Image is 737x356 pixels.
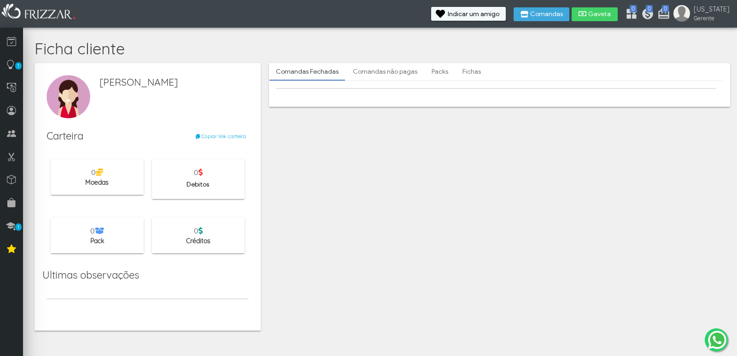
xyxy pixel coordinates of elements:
[99,75,249,90] span: [PERSON_NAME]
[180,178,216,192] button: Debitos
[694,14,730,23] span: Gerente
[194,168,203,177] span: 0
[694,5,730,14] span: [US_STATE]
[588,11,611,18] span: Gaveta
[625,7,634,23] a: 0
[448,11,499,18] span: Indicar um amigo
[641,7,650,23] a: 0
[346,64,424,80] a: Comandas não pagas
[90,226,104,235] span: 0
[201,133,246,140] span: Copiar link carteira
[572,7,618,21] button: Gaveta
[15,223,22,231] span: 1
[186,237,211,245] span: Créditos
[630,5,637,12] span: 0
[35,40,730,58] h4: Ficha cliente
[91,168,103,177] span: 0
[431,7,506,21] button: Indicar um amigo
[530,11,563,18] span: Comandas
[657,7,667,23] a: 0
[706,329,728,351] img: whatsapp.png
[269,64,345,80] a: Comandas Fechadas
[85,178,109,187] span: Moedas
[456,64,487,80] a: Fichas
[662,5,669,12] span: 0
[187,178,209,192] span: Debitos
[47,130,249,141] h1: Carteira
[673,5,732,24] a: [US_STATE] Gerente
[194,226,203,235] span: 0
[425,64,455,80] a: Packs
[15,62,22,70] span: 1
[193,130,249,142] button: Copiar link carteira
[514,7,569,21] button: Comandas
[646,5,653,12] span: 0
[90,237,104,245] span: Pack
[42,269,139,280] h1: Ultimas observações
